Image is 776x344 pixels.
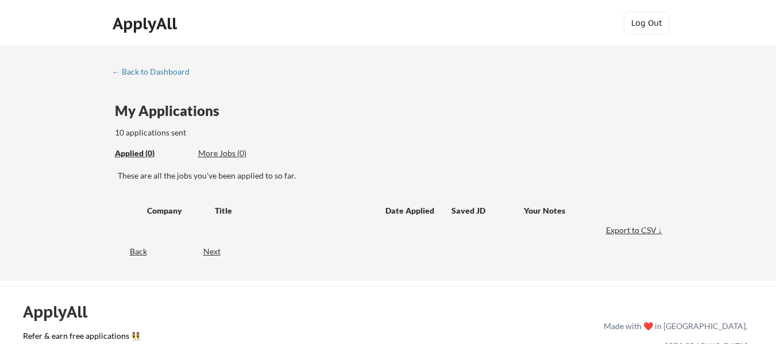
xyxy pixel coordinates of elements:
div: These are job applications we think you'd be a good fit for, but couldn't apply you to automatica... [198,148,283,160]
div: Next [203,246,234,257]
div: ApplyAll [113,14,180,33]
div: Company [147,205,204,217]
div: Your Notes [524,205,655,217]
div: 10 applications sent [115,127,337,138]
div: More Jobs (0) [198,148,283,159]
div: These are all the jobs you've been applied to so far. [118,170,665,181]
button: Log Out [624,11,670,34]
div: My Applications [115,104,229,118]
div: Export to CSV ↓ [606,225,665,236]
div: These are all the jobs you've been applied to so far. [115,148,190,160]
div: Applied (0) [115,148,190,159]
div: Date Applied [385,205,436,217]
a: ← Back to Dashboard [112,67,198,79]
div: ApplyAll [23,302,101,322]
div: Title [215,205,375,217]
div: Back [112,246,147,257]
a: Refer & earn free applications 👯‍♀️ [23,332,364,344]
div: Saved JD [451,200,524,221]
div: ← Back to Dashboard [112,68,198,76]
